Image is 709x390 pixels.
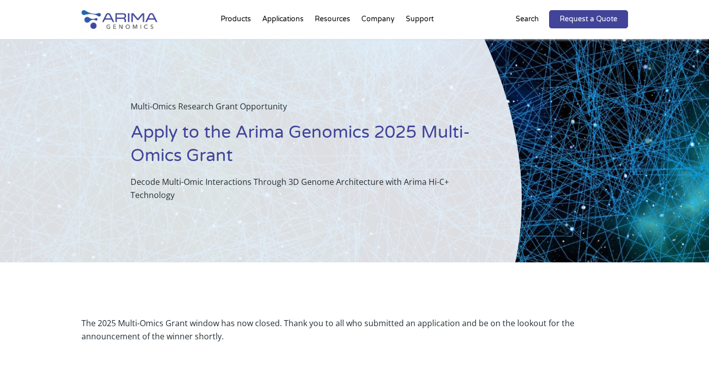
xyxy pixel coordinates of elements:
p: Multi-Omics Research Grant Opportunity [131,100,472,121]
img: Arima-Genomics-logo [81,10,157,29]
p: Decode Multi-Omic Interactions Through 3D Genome Architecture with Arima Hi-C+ Technology [131,175,472,202]
a: Request a Quote [549,10,628,28]
p: The 2025 Multi-Omics Grant window has now closed. Thank you to all who submitted an application a... [81,317,628,343]
p: Search [516,13,539,26]
h1: Apply to the Arima Genomics 2025 Multi-Omics Grant [131,121,472,175]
